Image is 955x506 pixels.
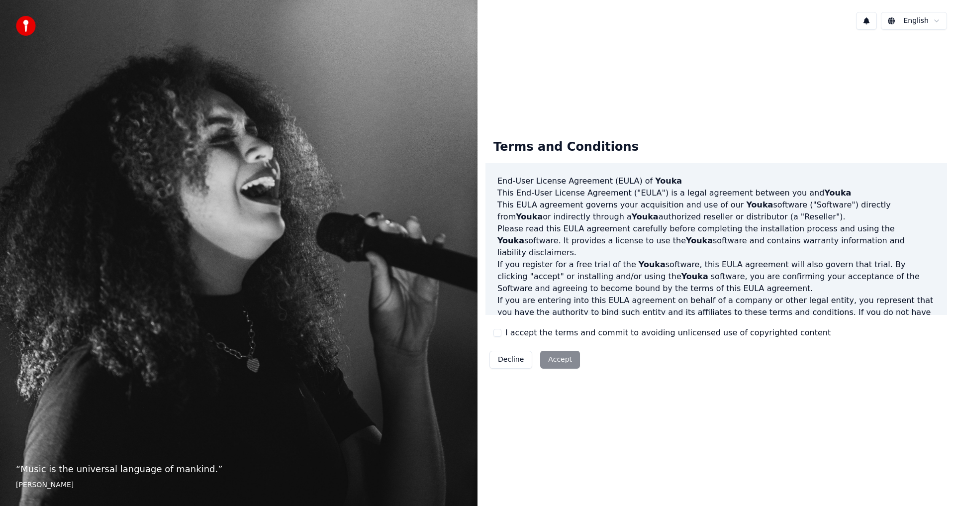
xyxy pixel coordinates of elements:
[497,236,524,245] span: Youka
[497,223,935,259] p: Please read this EULA agreement carefully before completing the installation process and using th...
[655,176,682,186] span: Youka
[497,199,935,223] p: This EULA agreement governs your acquisition and use of our software ("Software") directly from o...
[497,187,935,199] p: This End-User License Agreement ("EULA") is a legal agreement between you and
[686,236,713,245] span: Youka
[516,212,543,221] span: Youka
[497,259,935,295] p: If you register for a free trial of the software, this EULA agreement will also govern that trial...
[485,131,647,163] div: Terms and Conditions
[824,188,851,198] span: Youka
[505,327,831,339] label: I accept the terms and commit to avoiding unlicensed use of copyrighted content
[16,462,462,476] p: “ Music is the universal language of mankind. ”
[632,212,659,221] span: Youka
[489,351,532,369] button: Decline
[746,200,773,209] span: Youka
[497,295,935,342] p: If you are entering into this EULA agreement on behalf of a company or other legal entity, you re...
[16,16,36,36] img: youka
[497,175,935,187] h3: End-User License Agreement (EULA) of
[681,272,708,281] span: Youka
[16,480,462,490] footer: [PERSON_NAME]
[639,260,666,269] span: Youka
